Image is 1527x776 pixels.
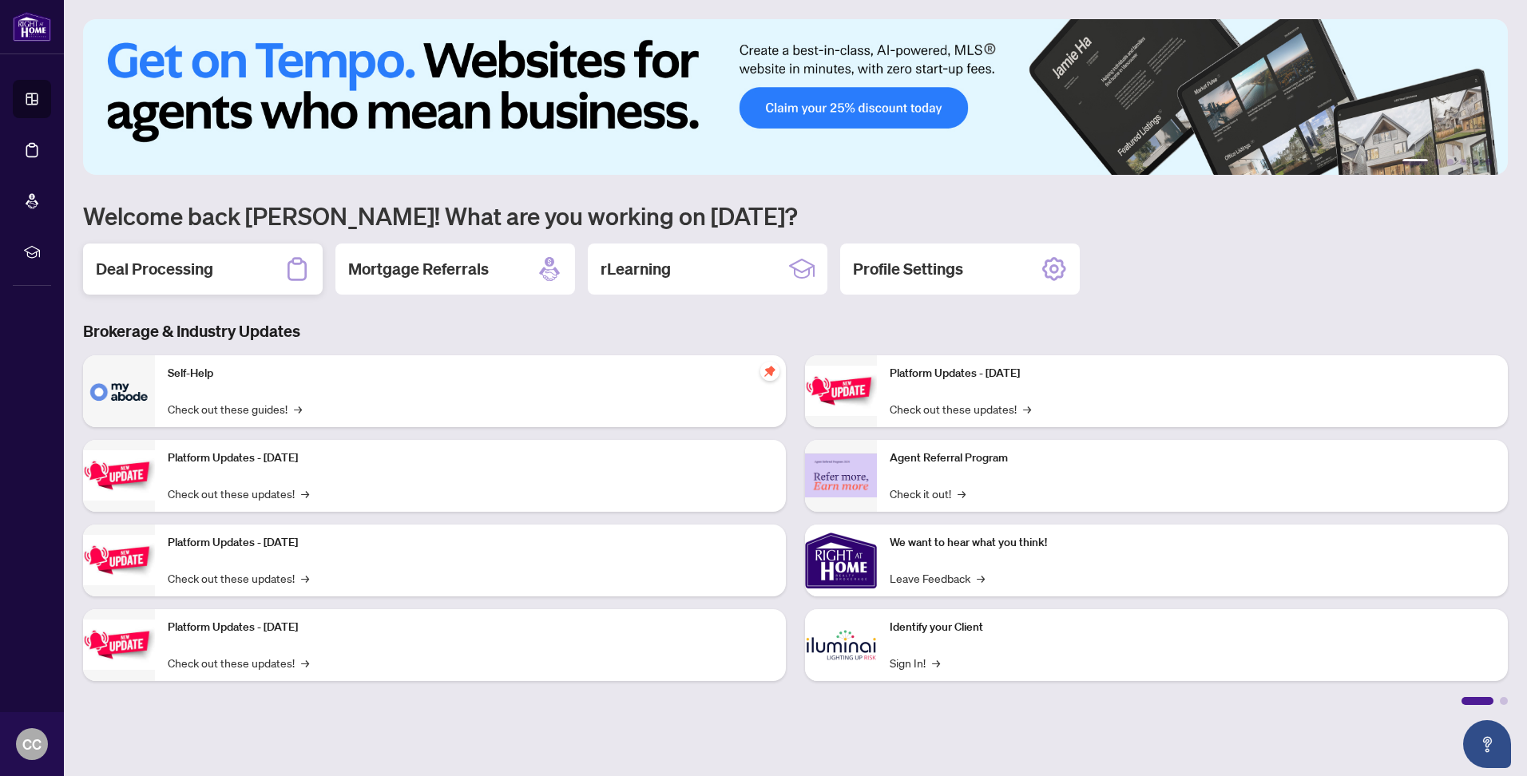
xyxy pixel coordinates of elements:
p: Platform Updates - [DATE] [890,365,1495,382]
span: → [1023,400,1031,418]
button: 1 [1402,159,1428,165]
span: CC [22,733,42,755]
span: → [294,400,302,418]
span: → [301,485,309,502]
span: → [301,654,309,671]
img: We want to hear what you think! [805,525,877,596]
button: 5 [1473,159,1479,165]
a: Check it out!→ [890,485,966,502]
h2: rLearning [601,258,671,280]
p: Platform Updates - [DATE] [168,619,773,636]
a: Sign In!→ [890,654,940,671]
span: → [958,485,966,502]
img: Identify your Client [805,609,877,681]
p: Identify your Client [890,619,1495,636]
p: Agent Referral Program [890,449,1495,467]
h1: Welcome back [PERSON_NAME]! What are you working on [DATE]? [83,200,1508,231]
img: Self-Help [83,355,155,427]
span: pushpin [760,362,779,381]
a: Check out these guides!→ [168,400,302,418]
h2: Mortgage Referrals [348,258,489,280]
button: 2 [1434,159,1441,165]
p: Platform Updates - [DATE] [168,534,773,552]
img: Platform Updates - June 23, 2025 [805,366,877,416]
img: Platform Updates - September 16, 2025 [83,450,155,501]
h2: Deal Processing [96,258,213,280]
button: 3 [1447,159,1454,165]
button: Open asap [1463,720,1511,768]
span: → [932,654,940,671]
img: Platform Updates - July 8, 2025 [83,620,155,670]
img: Slide 0 [83,19,1508,175]
a: Leave Feedback→ [890,569,985,587]
p: Self-Help [168,365,773,382]
button: 6 [1485,159,1492,165]
a: Check out these updates!→ [168,654,309,671]
a: Check out these updates!→ [890,400,1031,418]
p: Platform Updates - [DATE] [168,449,773,467]
h3: Brokerage & Industry Updates [83,320,1508,342]
button: 4 [1460,159,1466,165]
span: → [977,569,985,587]
span: → [301,569,309,587]
p: We want to hear what you think! [890,534,1495,552]
img: Agent Referral Program [805,453,877,497]
img: Platform Updates - July 21, 2025 [83,535,155,585]
h2: Profile Settings [853,258,963,280]
img: logo [13,12,51,42]
a: Check out these updates!→ [168,485,309,502]
a: Check out these updates!→ [168,569,309,587]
